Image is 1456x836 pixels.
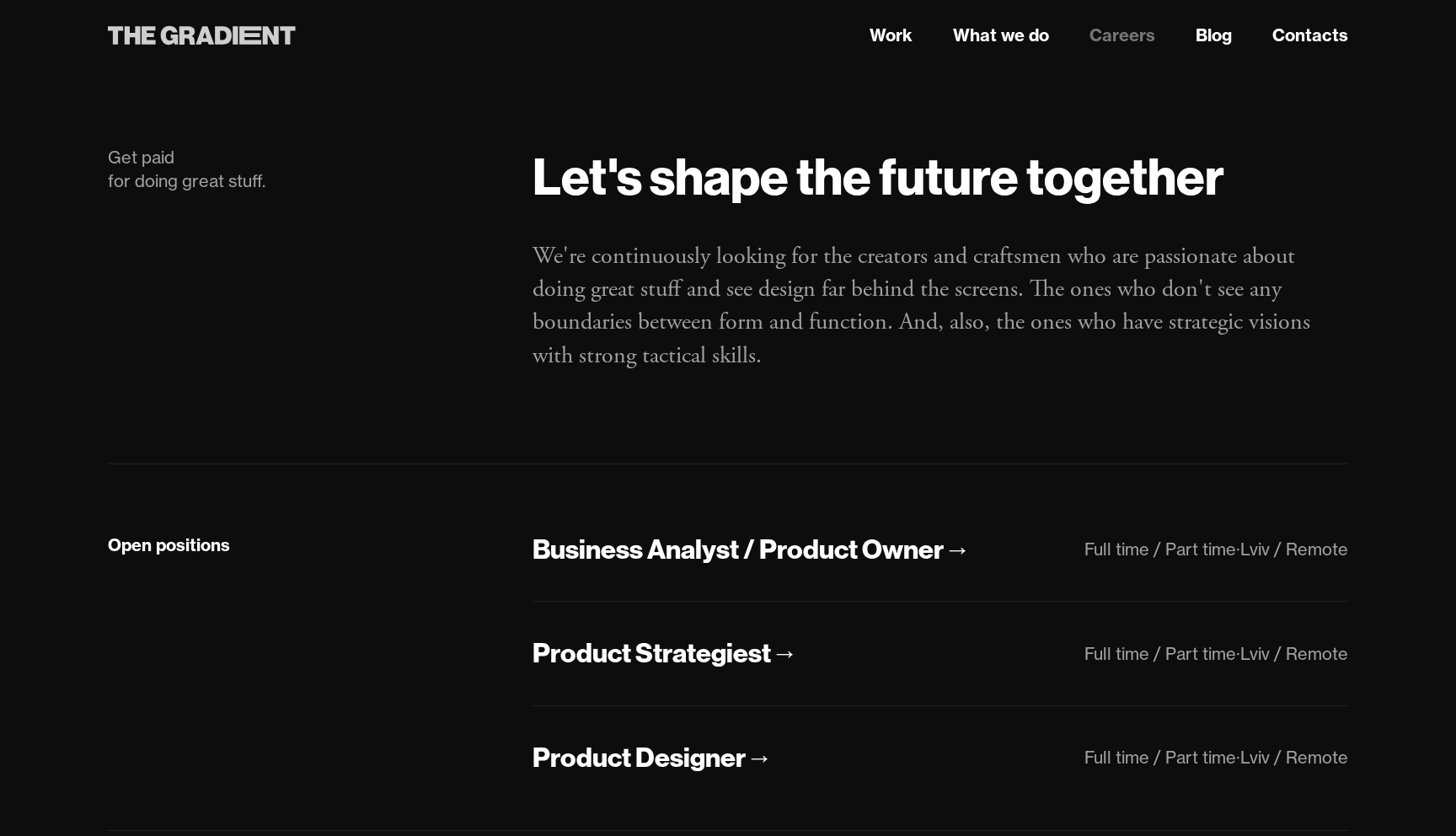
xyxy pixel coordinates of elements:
a: Product Designer→ [533,740,773,776]
div: → [771,635,798,671]
div: Lviv / Remote [1240,747,1348,768]
a: What we do [953,23,1049,48]
a: Business Analyst / Product Owner→ [533,532,971,568]
div: Lviv / Remote [1240,539,1348,560]
a: Product Strategiest→ [533,635,798,672]
div: → [944,532,971,567]
div: · [1236,643,1240,664]
div: Full time / Part time [1084,747,1236,768]
a: Work [870,23,913,48]
a: Contacts [1272,23,1348,48]
div: → [746,740,773,775]
div: Full time / Part time [1084,643,1236,664]
a: Careers [1089,23,1155,48]
div: Product Designer [533,740,746,775]
div: Lviv / Remote [1240,643,1348,664]
p: We're continuously looking for the creators and craftsmen who are passionate about doing great st... [533,240,1348,372]
strong: Let's shape the future together [533,144,1224,208]
div: · [1236,747,1240,768]
a: Blog [1196,23,1232,48]
div: Product Strategiest [533,635,771,671]
div: · [1236,539,1240,560]
div: Business Analyst / Product Owner [533,532,944,567]
div: Get paid for doing great stuff. [108,146,499,193]
strong: Open positions [108,534,230,555]
div: Full time / Part time [1084,539,1236,560]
